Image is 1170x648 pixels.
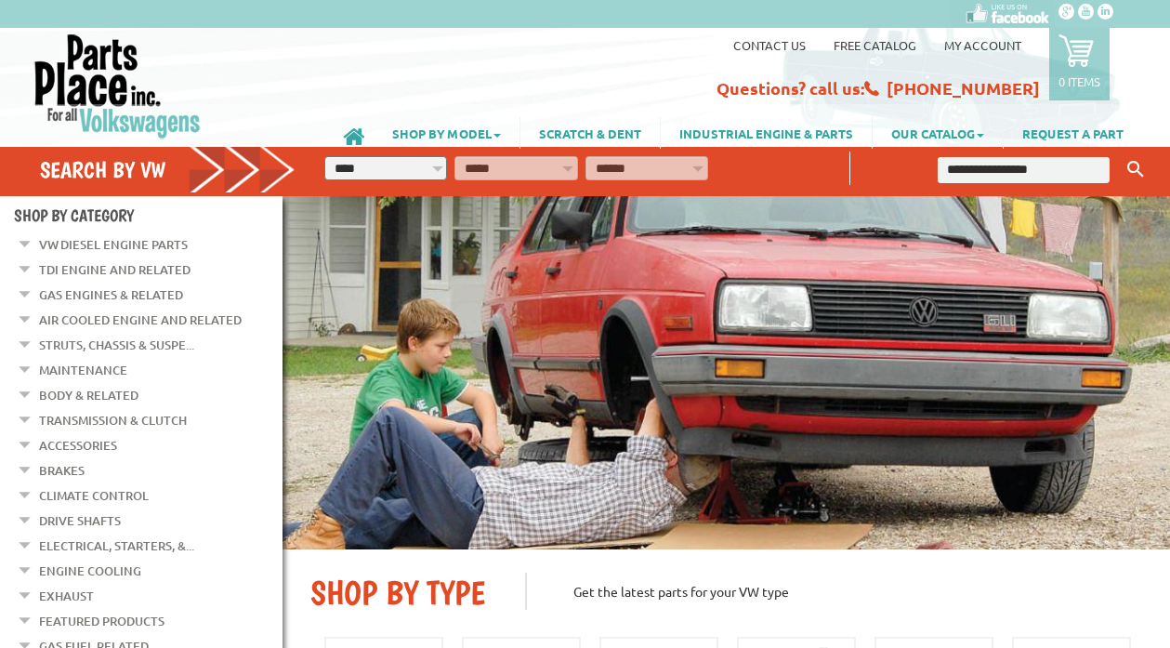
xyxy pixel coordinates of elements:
[39,258,191,282] a: TDI Engine and Related
[661,117,872,149] a: INDUSTRIAL ENGINE & PARTS
[39,383,138,407] a: Body & Related
[39,333,194,357] a: Struts, Chassis & Suspe...
[520,117,660,149] a: SCRATCH & DENT
[39,433,117,457] a: Accessories
[944,37,1021,53] a: My Account
[733,37,806,53] a: Contact us
[39,509,121,533] a: Drive Shafts
[39,609,164,633] a: Featured Products
[310,573,497,613] h2: SHOP BY TYPE
[39,534,194,558] a: Electrical, Starters, &...
[39,358,127,382] a: Maintenance
[39,584,94,608] a: Exhaust
[525,573,1142,610] p: Get the latest parts for your VW type
[39,308,242,332] a: Air Cooled Engine and Related
[39,408,187,432] a: Transmission & Clutch
[39,283,183,307] a: Gas Engines & Related
[39,483,149,508] a: Climate Control
[834,37,916,53] a: Free Catalog
[39,458,85,483] a: Brakes
[14,205,283,225] h4: Shop By Category
[1058,73,1100,89] p: 0 items
[39,559,141,583] a: Engine Cooling
[33,33,203,139] img: Parts Place Inc!
[39,232,188,257] a: VW Diesel Engine Parts
[1122,154,1150,185] button: Keyword Search
[40,156,296,183] h4: Search by VW
[1004,117,1142,149] a: REQUEST A PART
[374,117,519,149] a: SHOP BY MODEL
[1049,28,1110,100] a: 0 items
[873,117,1003,149] a: OUR CATALOG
